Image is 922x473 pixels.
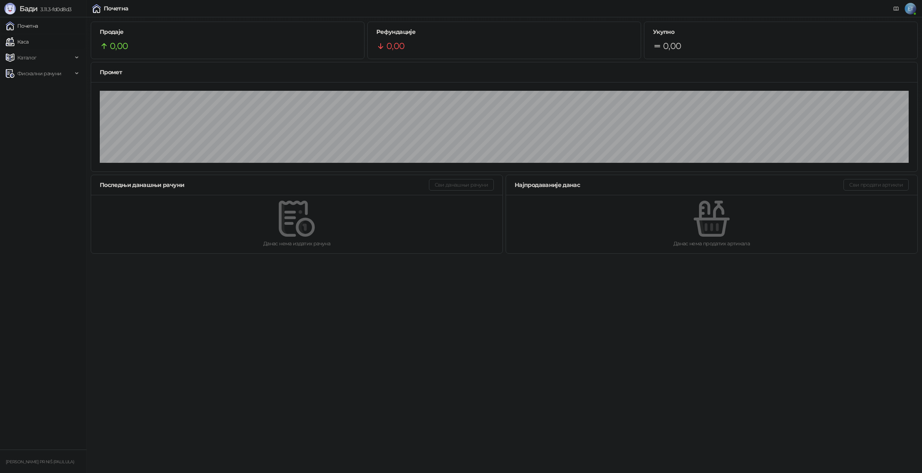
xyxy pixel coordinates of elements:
[515,180,843,189] div: Најпродаваније данас
[663,39,681,53] span: 0,00
[103,240,491,247] div: Данас нема издатих рачуна
[518,240,906,247] div: Данас нема продатих артикала
[890,3,902,14] a: Документација
[110,39,128,53] span: 0,00
[6,459,74,464] small: [PERSON_NAME] PR NIŠ (PALILULA)
[386,39,404,53] span: 0,00
[104,6,129,12] div: Почетна
[376,28,632,36] h5: Рефундације
[429,179,494,191] button: Сви данашњи рачуни
[4,3,16,14] img: Logo
[19,4,37,13] span: Бади
[100,180,429,189] div: Последњи данашњи рачуни
[905,3,916,14] span: ET
[17,50,37,65] span: Каталог
[6,35,28,49] a: Каса
[17,66,61,81] span: Фискални рачуни
[100,28,355,36] h5: Продаје
[6,19,38,33] a: Почетна
[843,179,909,191] button: Сви продати артикли
[37,6,71,13] span: 3.11.3-fd0d8d3
[100,68,909,77] div: Промет
[653,28,909,36] h5: Укупно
